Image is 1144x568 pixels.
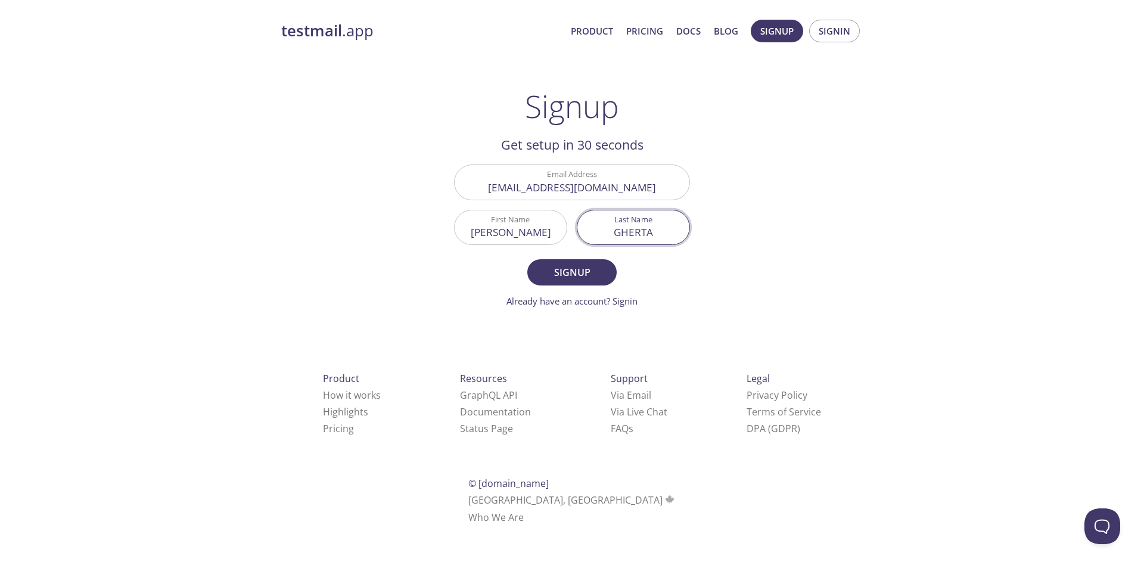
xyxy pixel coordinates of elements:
[323,422,354,435] a: Pricing
[525,88,619,124] h1: Signup
[460,389,517,402] a: GraphQL API
[460,405,531,418] a: Documentation
[468,511,524,524] a: Who We Are
[747,422,800,435] a: DPA (GDPR)
[454,135,690,155] h2: Get setup in 30 seconds
[611,422,633,435] a: FAQ
[819,23,850,39] span: Signin
[809,20,860,42] button: Signin
[281,20,342,41] strong: testmail
[611,405,667,418] a: Via Live Chat
[751,20,803,42] button: Signup
[714,23,738,39] a: Blog
[1084,508,1120,544] iframe: Help Scout Beacon - Open
[460,372,507,385] span: Resources
[506,295,638,307] a: Already have an account? Signin
[460,422,513,435] a: Status Page
[676,23,701,39] a: Docs
[571,23,613,39] a: Product
[611,389,651,402] a: Via Email
[626,23,663,39] a: Pricing
[527,259,617,285] button: Signup
[281,21,561,41] a: testmail.app
[540,264,604,281] span: Signup
[760,23,794,39] span: Signup
[323,405,368,418] a: Highlights
[747,389,807,402] a: Privacy Policy
[468,477,549,490] span: © [DOMAIN_NAME]
[747,372,770,385] span: Legal
[747,405,821,418] a: Terms of Service
[611,372,648,385] span: Support
[629,422,633,435] span: s
[468,493,676,507] span: [GEOGRAPHIC_DATA], [GEOGRAPHIC_DATA]
[323,372,359,385] span: Product
[323,389,381,402] a: How it works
